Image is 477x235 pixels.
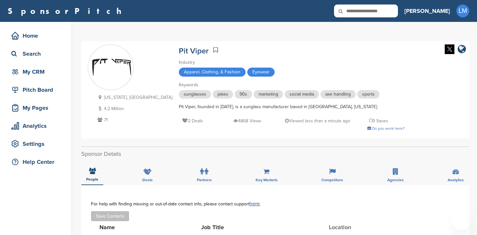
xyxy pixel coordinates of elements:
div: Search [10,48,65,60]
a: Analytics [6,118,65,133]
a: Do you work here? [367,126,405,131]
p: Viewed less than a minute ago [285,117,350,125]
a: My CRM [6,64,65,79]
div: Keywords [179,81,405,89]
span: Do you work here? [372,126,405,131]
p: 4868 Views [233,117,261,125]
a: company link [458,44,466,55]
span: 90s [235,90,252,99]
p: [US_STATE], [GEOGRAPHIC_DATA] [96,93,172,101]
a: Home [6,28,65,43]
div: Analytics [10,120,65,132]
span: Apparel, Clothing, & Fashion [179,68,246,77]
span: axe handling [320,90,356,99]
a: Settings [6,136,65,151]
div: Help Center [10,156,65,168]
div: Industry [179,59,405,66]
h2: Sponsor Details [81,150,469,158]
div: Home [10,30,65,42]
div: Pitch Board [10,84,65,96]
div: For help with finding missing or out-of-date contact info, please contact support . [91,201,460,206]
a: My Pages [6,100,65,115]
a: Help Center [6,155,65,169]
span: Competitors [321,178,343,182]
div: Job Title [201,224,298,230]
p: 71 [96,116,172,124]
span: Agencies [387,178,404,182]
span: marketing [254,90,283,99]
div: My Pages [10,102,65,114]
div: Settings [10,138,65,150]
img: Twitter white [445,44,454,54]
span: jokes [213,90,233,99]
a: Pit Viper [179,46,208,56]
a: Pitch Board [6,82,65,97]
a: here [249,201,260,207]
div: Location [329,224,377,230]
span: social media [285,90,319,99]
a: Search [6,46,65,61]
span: Deals [142,178,153,182]
p: 4.2 Million [96,105,172,113]
span: People [86,177,98,181]
span: Analytics [448,178,464,182]
div: Name [99,224,170,230]
img: Sponsorpitch & Pit Viper [88,57,133,77]
span: Eyewear [247,68,275,77]
span: Partners [197,178,212,182]
h3: [PERSON_NAME] [404,6,450,15]
span: sunglasses [179,90,211,99]
div: My CRM [10,66,65,78]
span: Key Markets [256,178,278,182]
span: sports [357,90,380,99]
a: SponsorPitch [8,7,126,15]
iframe: Button to launch messaging window [451,209,472,230]
button: Save Contacts [91,211,129,221]
p: 2 Deals [182,117,203,125]
p: 9 Saves [369,117,388,125]
span: LM [456,5,469,17]
div: Pit Viper, founded in [DATE], is a sunglass manufacturer based in [GEOGRAPHIC_DATA], [US_STATE]. [179,103,405,110]
a: [PERSON_NAME] [404,4,450,18]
